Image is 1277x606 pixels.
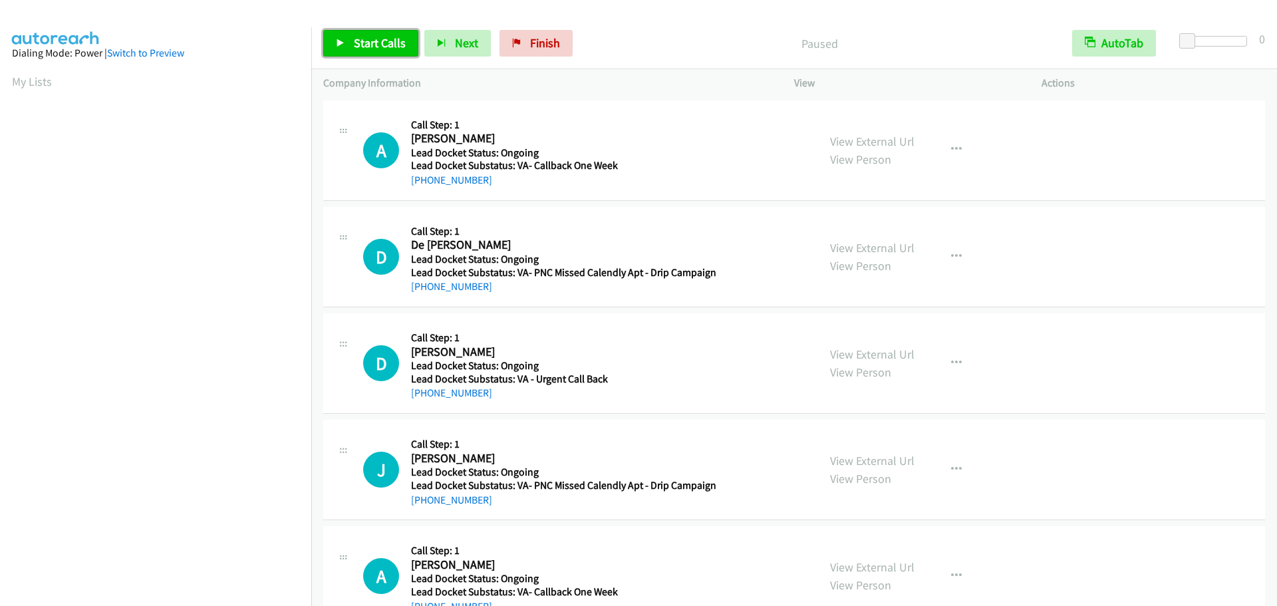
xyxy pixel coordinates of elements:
h5: Lead Docket Substatus: VA- Callback One Week [411,159,712,172]
h1: D [363,239,399,275]
span: Start Calls [354,35,406,51]
p: View [794,75,1018,91]
h5: Lead Docket Status: Ongoing [411,253,716,266]
h5: Lead Docket Substatus: VA - Urgent Call Back [411,373,712,386]
a: Start Calls [323,30,418,57]
h5: Lead Docket Status: Ongoing [411,359,712,373]
h5: Call Step: 1 [411,225,716,238]
div: The call is yet to be attempted [363,452,399,488]
h5: Call Step: 1 [411,438,716,451]
h1: A [363,558,399,594]
button: Next [424,30,491,57]
button: AutoTab [1072,30,1156,57]
a: View External Url [830,347,915,362]
a: View Person [830,152,891,167]
h5: Lead Docket Status: Ongoing [411,572,712,585]
h5: Call Step: 1 [411,118,712,132]
a: View Person [830,471,891,486]
a: [PHONE_NUMBER] [411,494,492,506]
h5: Lead Docket Substatus: VA- PNC Missed Calendly Apt - Drip Campaign [411,479,716,492]
a: Switch to Preview [107,47,184,59]
div: Delay between calls (in seconds) [1186,36,1247,47]
a: [PHONE_NUMBER] [411,174,492,186]
h2: [PERSON_NAME] [411,131,712,146]
div: The call is yet to be attempted [363,345,399,381]
h2: De [PERSON_NAME] [411,237,712,253]
a: View Person [830,258,891,273]
h1: J [363,452,399,488]
span: Next [455,35,478,51]
a: My Lists [12,74,52,89]
div: The call is yet to be attempted [363,239,399,275]
h5: Call Step: 1 [411,331,712,345]
p: Paused [591,35,1048,53]
a: View External Url [830,240,915,255]
h5: Call Step: 1 [411,544,712,557]
a: View External Url [830,453,915,468]
a: [PHONE_NUMBER] [411,386,492,399]
p: Company Information [323,75,770,91]
div: The call is yet to be attempted [363,558,399,594]
h2: [PERSON_NAME] [411,451,712,466]
a: [PHONE_NUMBER] [411,280,492,293]
h5: Lead Docket Substatus: VA- PNC Missed Calendly Apt - Drip Campaign [411,266,716,279]
a: View Person [830,365,891,380]
h1: D [363,345,399,381]
a: View External Url [830,559,915,575]
p: Actions [1042,75,1265,91]
div: 0 [1259,30,1265,48]
a: Finish [499,30,573,57]
h5: Lead Docket Status: Ongoing [411,466,716,479]
h1: A [363,132,399,168]
span: Finish [530,35,560,51]
h2: [PERSON_NAME] [411,557,712,573]
div: The call is yet to be attempted [363,132,399,168]
h2: [PERSON_NAME] [411,345,712,360]
a: View External Url [830,134,915,149]
div: Dialing Mode: Power | [12,45,299,61]
h5: Lead Docket Status: Ongoing [411,146,712,160]
a: View Person [830,577,891,593]
h5: Lead Docket Substatus: VA- Callback One Week [411,585,712,599]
